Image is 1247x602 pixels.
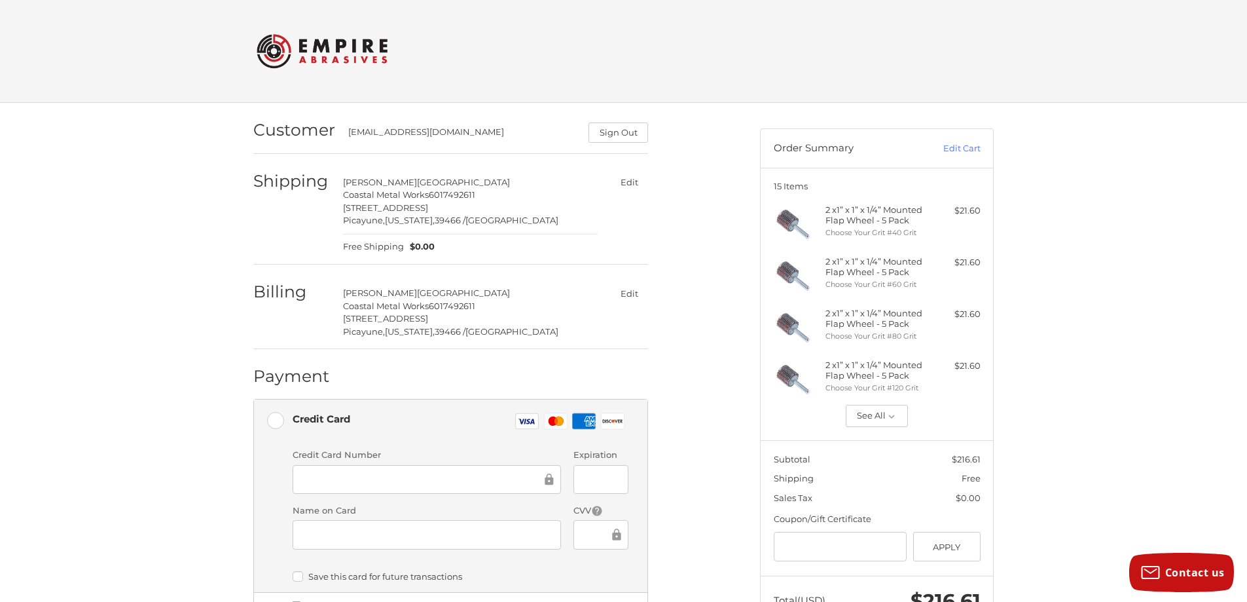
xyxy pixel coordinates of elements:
[825,227,926,238] li: Choose Your Grit #40 Grit
[929,204,981,217] div: $21.60
[343,313,428,324] span: [STREET_ADDRESS]
[774,142,914,155] h3: Order Summary
[257,26,388,77] img: Empire Abrasives
[583,527,609,542] iframe: Secure Credit Card Frame - CVV
[825,331,926,342] li: Choose Your Grit #80 Grit
[343,202,428,213] span: [STREET_ADDRESS]
[610,284,648,303] button: Edit
[253,366,330,386] h2: Payment
[952,454,981,464] span: $216.61
[825,308,926,329] h4: 2 x 1” x 1” x 1/4” Mounted Flap Wheel - 5 Pack
[417,288,510,298] span: [GEOGRAPHIC_DATA]
[429,189,475,200] span: 6017492611
[435,326,465,337] span: 39466 /
[774,493,812,503] span: Sales Tax
[825,383,926,394] li: Choose Your Grit #120 Grit
[417,177,510,187] span: [GEOGRAPHIC_DATA]
[293,504,561,517] label: Name on Card
[343,189,429,200] span: Coastal Metal Works
[343,177,417,187] span: [PERSON_NAME]
[825,279,926,290] li: Choose Your Grit #60 Grit
[610,173,648,192] button: Edit
[825,204,926,226] h4: 2 x 1” x 1” x 1/4” Mounted Flap Wheel - 5 Pack
[302,527,552,542] iframe: Secure Credit Card Frame - Cardholder Name
[825,360,926,381] h4: 2 x 1” x 1” x 1/4” Mounted Flap Wheel - 5 Pack
[929,360,981,373] div: $21.60
[253,282,330,302] h2: Billing
[435,215,465,225] span: 39466 /
[343,288,417,298] span: [PERSON_NAME]
[1165,565,1225,580] span: Contact us
[429,301,475,311] span: 6017492611
[293,571,628,582] label: Save this card for future transactions
[583,472,619,487] iframe: Secure Credit Card Frame - Expiration Date
[846,405,908,427] button: See All
[929,256,981,269] div: $21.60
[573,449,628,462] label: Expiration
[343,326,385,337] span: Picayune,
[253,171,330,191] h2: Shipping
[348,126,576,143] div: [EMAIL_ADDRESS][DOMAIN_NAME]
[293,449,561,462] label: Credit Card Number
[913,532,981,561] button: Apply
[825,256,926,278] h4: 2 x 1” x 1” x 1/4” Mounted Flap Wheel - 5 Pack
[929,308,981,321] div: $21.60
[956,493,981,503] span: $0.00
[962,473,981,483] span: Free
[774,454,810,464] span: Subtotal
[343,215,385,225] span: Picayune,
[774,532,907,561] input: Gift Certificate or Coupon Code
[465,326,558,337] span: [GEOGRAPHIC_DATA]
[385,215,435,225] span: [US_STATE],
[1129,553,1234,592] button: Contact us
[293,408,350,430] div: Credit Card
[343,240,404,254] span: Free Shipping
[774,473,814,483] span: Shipping
[914,142,981,155] a: Edit Cart
[573,504,628,517] label: CVV
[774,513,981,526] div: Coupon/Gift Certificate
[385,326,435,337] span: [US_STATE],
[465,215,558,225] span: [GEOGRAPHIC_DATA]
[588,122,648,143] button: Sign Out
[343,301,429,311] span: Coastal Metal Works
[302,472,542,487] iframe: Secure Credit Card Frame - Credit Card Number
[404,240,435,254] span: $0.00
[774,181,981,191] h3: 15 Items
[253,120,335,140] h2: Customer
